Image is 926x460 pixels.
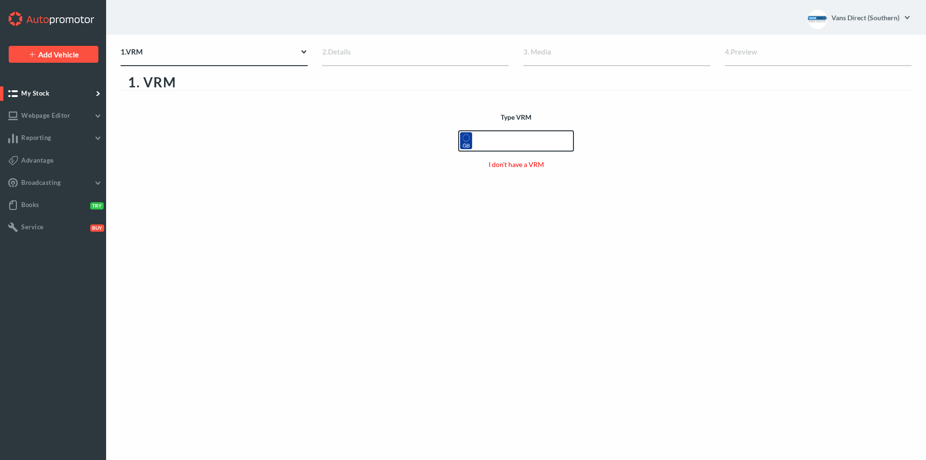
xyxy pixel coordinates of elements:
[88,201,102,209] button: Try
[21,201,40,209] span: Books
[489,160,544,168] a: I don't have a VRM
[322,47,328,56] span: 2.
[121,47,126,56] span: 1.
[21,112,70,119] span: Webpage Editor
[531,47,551,56] span: Media
[21,134,52,141] span: Reporting
[501,113,531,121] span: Type VRM
[121,46,308,66] div: VRM
[21,179,61,186] span: Broadcasting
[21,156,54,164] span: Advantage
[121,66,912,90] div: 1. VRM
[90,224,104,232] span: Buy
[21,89,49,97] span: My Stock
[725,47,731,56] span: 4.
[90,202,104,209] span: Try
[21,223,44,231] span: Service
[523,47,529,56] span: 3.
[322,46,509,66] div: Details
[88,223,102,231] button: Buy
[38,50,79,59] span: Add Vehicle
[9,46,98,63] a: Add Vehicle
[831,8,912,27] a: Vans Direct (Southern)
[725,46,912,66] div: Preview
